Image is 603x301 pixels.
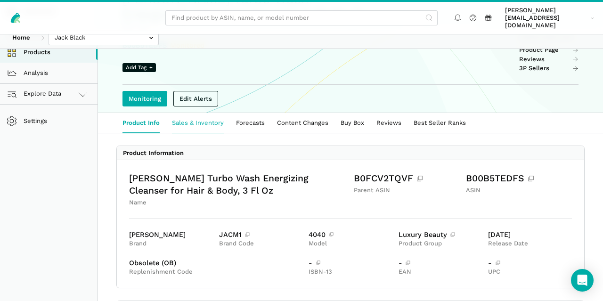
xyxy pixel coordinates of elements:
[488,240,572,247] div: Release Date
[129,260,302,267] div: Obsolete (OB)
[123,149,184,157] div: Product Information
[505,7,587,30] span: [PERSON_NAME][EMAIL_ADDRESS][DOMAIN_NAME]
[399,260,482,267] div: -
[354,172,460,185] div: B0FCV2TQVF
[129,172,348,197] div: [PERSON_NAME] Turbo Wash Energizing Cleanser for Hair & Body, 3 Fl Oz
[488,268,572,276] div: UPC
[309,240,392,247] div: Model
[6,30,36,46] a: Home
[334,113,370,133] a: Buy Box
[309,231,392,238] div: 4040
[122,63,156,73] span: Add Tag
[149,64,153,71] span: +
[571,269,594,292] div: Open Intercom Messenger
[165,10,438,26] input: Find product by ASIN, name, or model number
[219,240,303,247] div: Brand Code
[230,113,271,133] a: Forecasts
[354,187,460,194] div: Parent ASIN
[173,91,218,106] a: Edit Alerts
[129,240,213,247] div: Brand
[502,5,597,31] a: [PERSON_NAME][EMAIL_ADDRESS][DOMAIN_NAME]
[488,231,572,238] div: [DATE]
[309,260,392,267] div: -
[129,231,213,238] div: [PERSON_NAME]
[399,268,482,276] div: EAN
[116,113,166,133] a: Product Info
[129,268,302,276] div: Replenishment Code
[519,46,579,54] a: Product Page
[466,187,572,194] div: ASIN
[399,240,482,247] div: Product Group
[49,30,159,46] input: Jack Black
[370,113,407,133] a: Reviews
[271,113,334,133] a: Content Changes
[309,268,392,276] div: ISBN-13
[407,113,472,133] a: Best Seller Ranks
[219,231,303,238] div: JACM1
[466,172,572,185] div: B00B5TEDFS
[9,89,62,100] span: Explore Data
[399,231,482,238] div: Luxury Beauty
[488,260,572,267] div: -
[166,113,230,133] a: Sales & Inventory
[129,199,348,206] div: Name
[519,56,579,63] a: Reviews
[519,65,579,72] a: 3P Sellers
